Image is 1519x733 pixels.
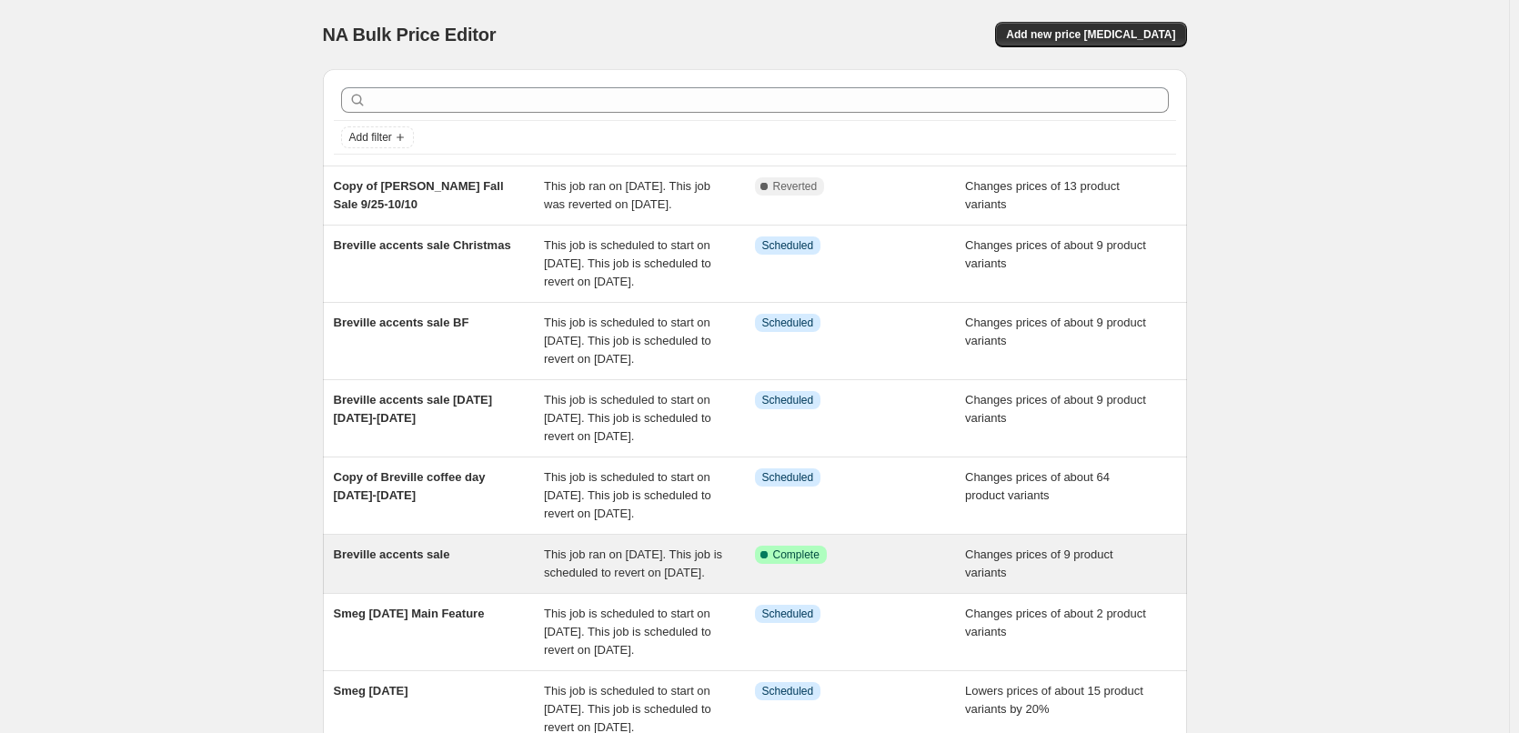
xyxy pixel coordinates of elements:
[334,316,469,329] span: Breville accents sale BF
[965,179,1120,211] span: Changes prices of 13 product variants
[965,684,1143,716] span: Lowers prices of about 15 product variants by 20%
[334,238,511,252] span: Breville accents sale Christmas
[544,470,711,520] span: This job is scheduled to start on [DATE]. This job is scheduled to revert on [DATE].
[544,393,711,443] span: This job is scheduled to start on [DATE]. This job is scheduled to revert on [DATE].
[762,607,814,621] span: Scheduled
[334,547,450,561] span: Breville accents sale
[341,126,414,148] button: Add filter
[334,393,493,425] span: Breville accents sale [DATE] [DATE]-[DATE]
[544,316,711,366] span: This job is scheduled to start on [DATE]. This job is scheduled to revert on [DATE].
[334,470,486,502] span: Copy of Breville coffee day [DATE]-[DATE]
[544,547,722,579] span: This job ran on [DATE]. This job is scheduled to revert on [DATE].
[762,470,814,485] span: Scheduled
[965,470,1110,502] span: Changes prices of about 64 product variants
[1006,27,1175,42] span: Add new price [MEDICAL_DATA]
[334,607,485,620] span: Smeg [DATE] Main Feature
[762,393,814,407] span: Scheduled
[995,22,1186,47] button: Add new price [MEDICAL_DATA]
[544,607,711,657] span: This job is scheduled to start on [DATE]. This job is scheduled to revert on [DATE].
[544,179,710,211] span: This job ran on [DATE]. This job was reverted on [DATE].
[965,316,1146,347] span: Changes prices of about 9 product variants
[334,684,408,698] span: Smeg [DATE]
[965,547,1113,579] span: Changes prices of 9 product variants
[762,316,814,330] span: Scheduled
[334,179,504,211] span: Copy of [PERSON_NAME] Fall Sale 9/25-10/10
[773,179,818,194] span: Reverted
[544,238,711,288] span: This job is scheduled to start on [DATE]. This job is scheduled to revert on [DATE].
[965,607,1146,638] span: Changes prices of about 2 product variants
[965,238,1146,270] span: Changes prices of about 9 product variants
[762,684,814,698] span: Scheduled
[773,547,820,562] span: Complete
[762,238,814,253] span: Scheduled
[323,25,497,45] span: NA Bulk Price Editor
[349,130,392,145] span: Add filter
[965,393,1146,425] span: Changes prices of about 9 product variants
